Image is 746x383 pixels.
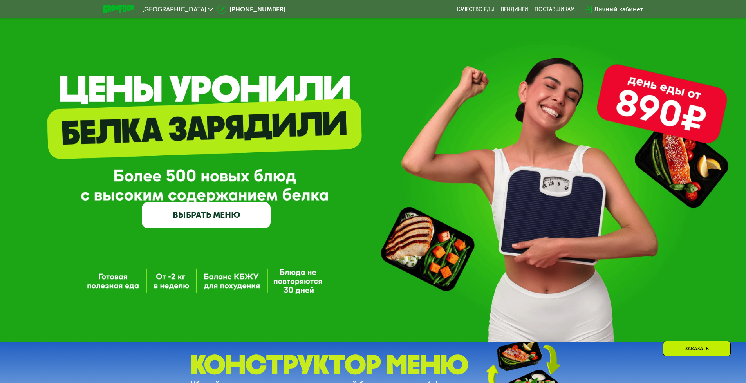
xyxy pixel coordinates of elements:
div: Заказать [663,341,731,356]
a: [PHONE_NUMBER] [217,5,285,14]
div: Личный кабинет [594,5,643,14]
span: [GEOGRAPHIC_DATA] [142,6,206,13]
a: Качество еды [457,6,495,13]
a: Вендинги [501,6,528,13]
a: ВЫБРАТЬ МЕНЮ [142,202,271,228]
div: поставщикам [535,6,575,13]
